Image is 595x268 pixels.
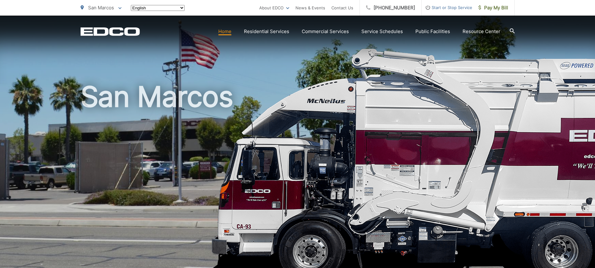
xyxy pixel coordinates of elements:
[218,28,231,35] a: Home
[81,27,140,36] a: EDCD logo. Return to the homepage.
[131,5,185,11] select: Select a language
[478,4,508,12] span: Pay My Bill
[259,4,289,12] a: About EDCO
[88,5,114,11] span: San Marcos
[302,28,349,35] a: Commercial Services
[295,4,325,12] a: News & Events
[415,28,450,35] a: Public Facilities
[331,4,353,12] a: Contact Us
[361,28,403,35] a: Service Schedules
[463,28,500,35] a: Resource Center
[244,28,289,35] a: Residential Services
